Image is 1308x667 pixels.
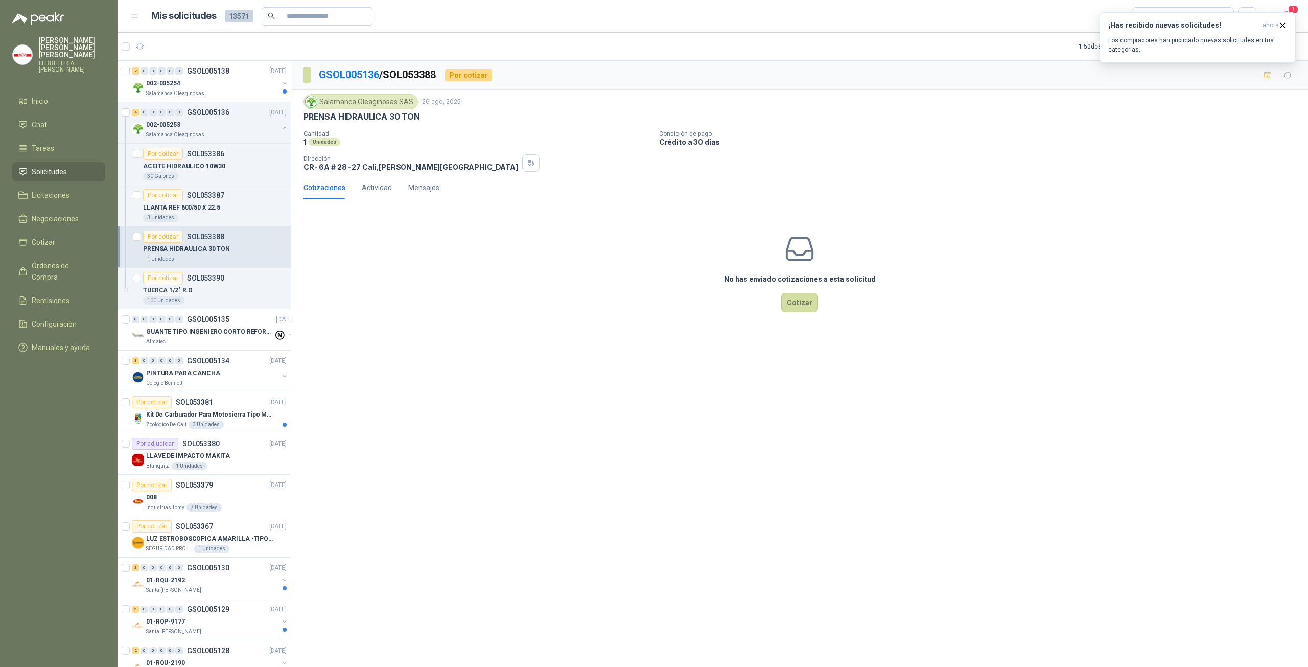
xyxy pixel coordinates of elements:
div: 0 [141,357,148,364]
span: Tareas [32,143,54,154]
p: GSOL005130 [187,564,229,571]
div: Todas [1138,11,1160,22]
p: GUANTE TIPO INGENIERO CORTO REFORZADO [146,327,273,337]
div: 1 Unidades [194,545,229,553]
div: 0 [158,109,166,116]
p: ACEITE HIDRAULICO 10W30 [143,162,225,171]
p: Zoologico De Cali [146,421,186,429]
p: [DATE] [269,398,287,407]
span: search [268,12,275,19]
a: Licitaciones [12,186,105,205]
p: GSOL005128 [187,647,229,654]
div: 0 [149,647,157,654]
p: Colegio Bennett [146,379,182,387]
a: Por cotizarSOL053386ACEITE HIDRAULICO 10W3030 Galones [118,144,291,185]
a: Por adjudicarSOL053380[DATE] Company LogoLLAVE DE IMPACTO MAKITABlanquita1 Unidades [118,433,291,475]
a: Inicio [12,91,105,111]
p: Blanquita [146,462,170,470]
a: Por cotizarSOL053387LLANTA REF 600/50 X 22.53 Unidades [118,185,291,226]
a: Tareas [12,139,105,158]
p: 002-005253 [146,120,180,130]
p: Dirección [303,155,518,163]
p: SEGURIDAD PROVISER LTDA [146,545,192,553]
div: 0 [175,606,183,613]
div: 3 Unidades [189,421,224,429]
div: 0 [175,647,183,654]
img: Company Logo [132,412,144,425]
span: Cotizar [32,237,55,248]
div: Actividad [362,182,392,193]
p: 26 ago, 2025 [422,97,461,107]
p: SOL053390 [187,274,224,282]
p: PRENSA HIDRAULICA 30 TON [143,244,230,254]
button: ¡Has recibido nuevas solicitudes!ahora Los compradores han publicado nuevas solicitudes en tus ca... [1100,12,1296,63]
p: SOL053380 [182,440,220,447]
p: Crédito a 30 días [659,137,1304,146]
img: Company Logo [306,96,317,107]
div: Mensajes [408,182,439,193]
p: PRENSA HIDRAULICA 30 TON [303,111,420,122]
p: TUERCA 1/2" R.O [143,286,193,295]
p: GSOL005135 [187,316,229,323]
img: Company Logo [132,123,144,135]
span: Inicio [32,96,48,107]
p: LUZ ESTROBOSCOPICA AMARILLA -TIPO BALA [146,534,273,544]
p: Santa [PERSON_NAME] [146,586,201,594]
p: 1 [303,137,307,146]
p: GSOL005136 [187,109,229,116]
p: [DATE] [269,108,287,118]
p: SOL053379 [176,481,213,489]
a: Negociaciones [12,209,105,228]
div: 0 [149,357,157,364]
p: GSOL005134 [187,357,229,364]
img: Logo peakr [12,12,64,25]
a: Órdenes de Compra [12,256,105,287]
div: Por cotizar [143,231,183,243]
div: 0 [132,316,139,323]
p: SOL053386 [187,150,224,157]
div: 0 [141,647,148,654]
div: 0 [149,606,157,613]
img: Company Logo [132,330,144,342]
div: 0 [167,647,174,654]
div: 0 [175,316,183,323]
a: Solicitudes [12,162,105,181]
p: 01-RQP-9177 [146,617,185,627]
span: Negociaciones [32,213,79,224]
div: 2 [132,67,139,75]
p: Cantidad [303,130,651,137]
div: Por cotizar [143,148,183,160]
div: Salamanca Oleaginosas SAS [303,94,418,109]
div: 3 [132,357,139,364]
div: 4 [132,109,139,116]
div: 0 [141,109,148,116]
p: Industrias Tomy [146,503,184,512]
h3: ¡Has recibido nuevas solicitudes! [1108,21,1258,30]
div: 0 [167,606,174,613]
img: Company Logo [132,371,144,383]
span: Manuales y ayuda [32,342,90,353]
a: 5 0 0 0 0 0 GSOL005129[DATE] Company Logo01-RQP-9177Santa [PERSON_NAME] [132,603,289,636]
div: Unidades [309,138,340,146]
div: 3 Unidades [143,214,178,222]
span: Chat [32,119,47,130]
div: 1 Unidades [143,255,178,263]
div: 0 [158,564,166,571]
p: PINTURA PARA CANCHA [146,369,220,378]
p: Almatec [146,338,166,346]
button: 1 [1277,7,1296,26]
p: CR- 6A # 28 -27 Cali , [PERSON_NAME][GEOGRAPHIC_DATA] [303,163,518,171]
span: ahora [1263,21,1279,30]
p: SOL053367 [176,523,213,530]
div: 0 [149,67,157,75]
p: GSOL005138 [187,67,229,75]
p: [DATE] [269,563,287,573]
a: Manuales y ayuda [12,338,105,357]
a: Por cotizarSOL053390TUERCA 1/2" R.O100 Unidades [118,268,291,309]
img: Company Logo [132,81,144,94]
div: Por adjudicar [132,438,178,450]
p: [DATE] [276,315,293,325]
img: Company Logo [132,578,144,590]
span: Remisiones [32,295,69,306]
p: Santa [PERSON_NAME] [146,628,201,636]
